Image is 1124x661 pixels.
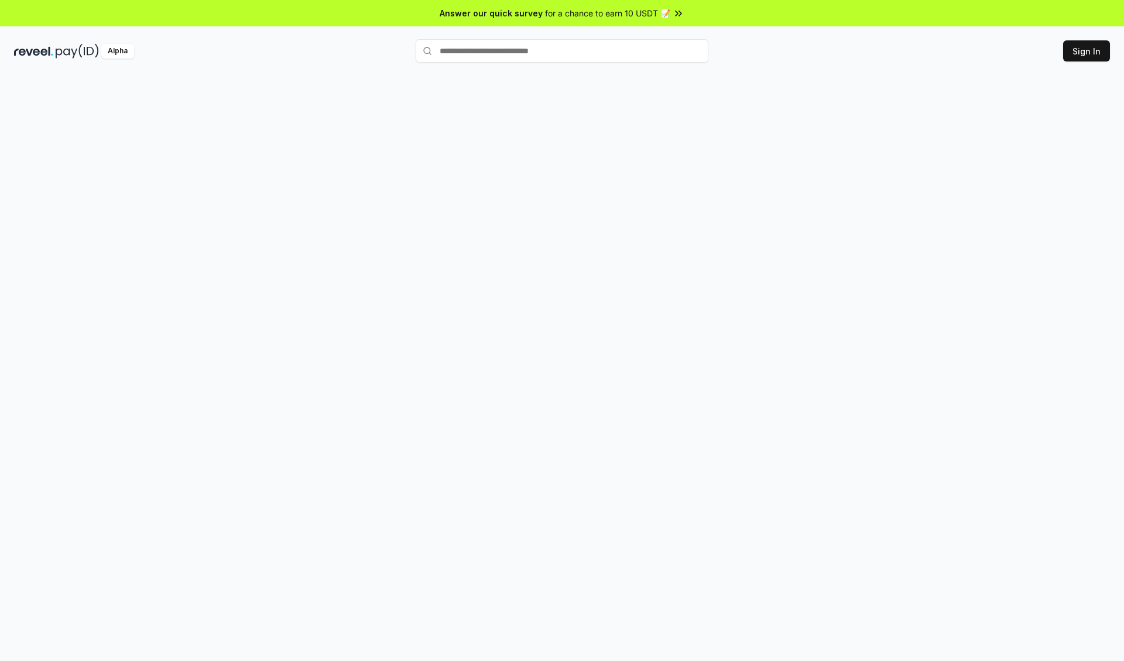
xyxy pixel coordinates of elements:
span: Answer our quick survey [440,7,543,19]
button: Sign In [1063,40,1110,61]
img: pay_id [56,44,99,59]
span: for a chance to earn 10 USDT 📝 [545,7,670,19]
img: reveel_dark [14,44,53,59]
div: Alpha [101,44,134,59]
